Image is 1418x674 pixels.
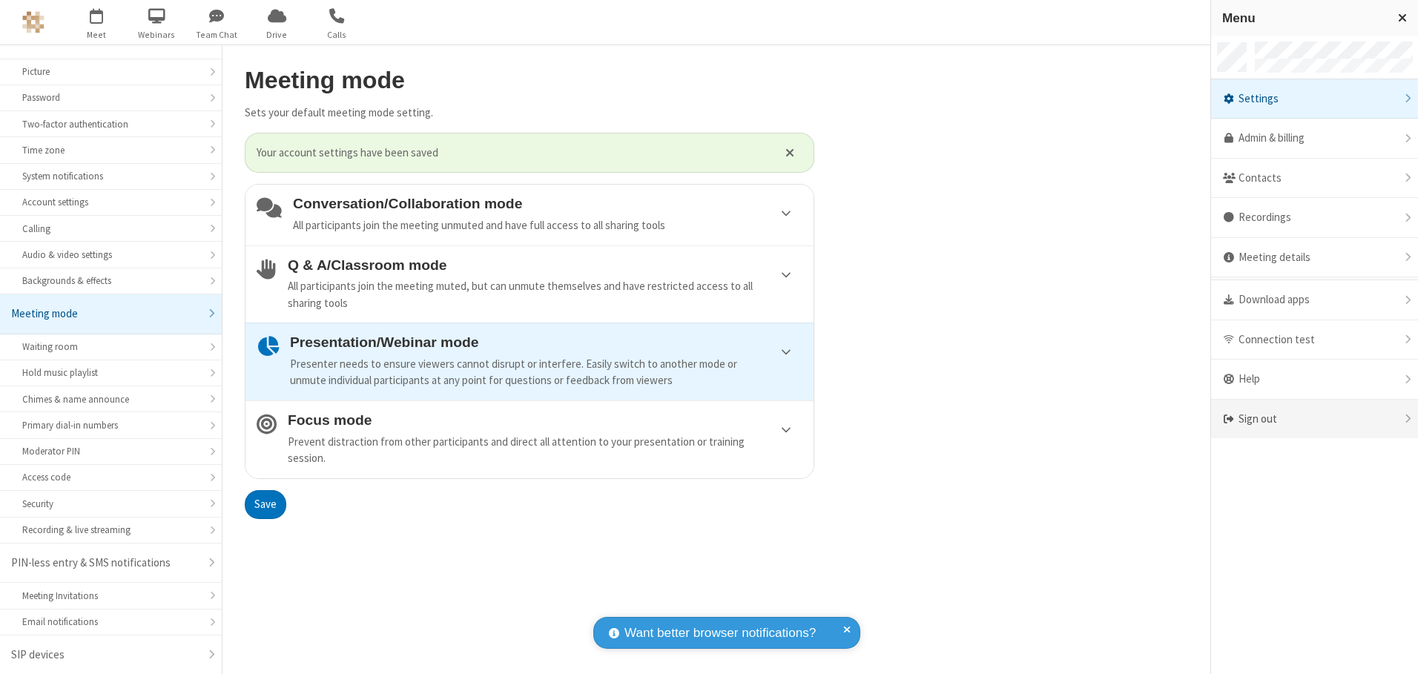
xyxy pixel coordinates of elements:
h4: Presentation/Webinar mode [290,334,802,350]
div: Recordings [1211,198,1418,238]
span: Calls [309,28,365,42]
p: Sets your default meeting mode setting. [245,105,814,122]
div: Presenter needs to ensure viewers cannot disrupt or interfere. Easily switch to another mode or u... [290,356,802,389]
div: Prevent distraction from other participants and direct all attention to your presentation or trai... [288,434,802,467]
div: Sign out [1211,400,1418,439]
div: Access code [22,470,199,484]
span: Want better browser notifications? [624,624,816,643]
div: All participants join the meeting unmuted and have full access to all sharing tools [293,217,802,234]
div: Meeting Invitations [22,589,199,603]
div: System notifications [22,169,199,183]
span: Team Chat [189,28,245,42]
div: Security [22,497,199,511]
span: Your account settings have been saved [257,145,767,162]
div: Password [22,90,199,105]
div: Hold music playlist [22,366,199,380]
div: Two-factor authentication [22,117,199,131]
h4: Focus mode [288,412,802,428]
h2: Meeting mode [245,67,814,93]
div: Settings [1211,79,1418,119]
div: Chimes & name announce [22,392,199,406]
img: QA Selenium DO NOT DELETE OR CHANGE [22,11,44,33]
span: Drive [249,28,305,42]
span: Meet [69,28,125,42]
div: Moderator PIN [22,444,199,458]
div: Help [1211,360,1418,400]
div: Account settings [22,195,199,209]
button: Close alert [778,142,802,164]
div: Calling [22,222,199,236]
div: Meeting details [1211,238,1418,278]
h4: Q & A/Classroom mode [288,257,802,273]
div: Picture [22,65,199,79]
h4: Conversation/Collaboration mode [293,196,802,211]
div: Waiting room [22,340,199,354]
div: SIP devices [11,647,199,664]
div: Download apps [1211,280,1418,320]
div: Connection test [1211,320,1418,360]
div: Recording & live streaming [22,523,199,537]
div: Primary dial-in numbers [22,418,199,432]
div: Backgrounds & effects [22,274,199,288]
a: Admin & billing [1211,119,1418,159]
button: Save [245,490,286,520]
div: PIN-less entry & SMS notifications [11,555,199,572]
div: All participants join the meeting muted, but can unmute themselves and have restricted access to ... [288,278,802,311]
h3: Menu [1222,11,1385,25]
div: Contacts [1211,159,1418,199]
span: Webinars [129,28,185,42]
div: Time zone [22,143,199,157]
div: Meeting mode [11,305,199,323]
div: Email notifications [22,615,199,629]
div: Audio & video settings [22,248,199,262]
